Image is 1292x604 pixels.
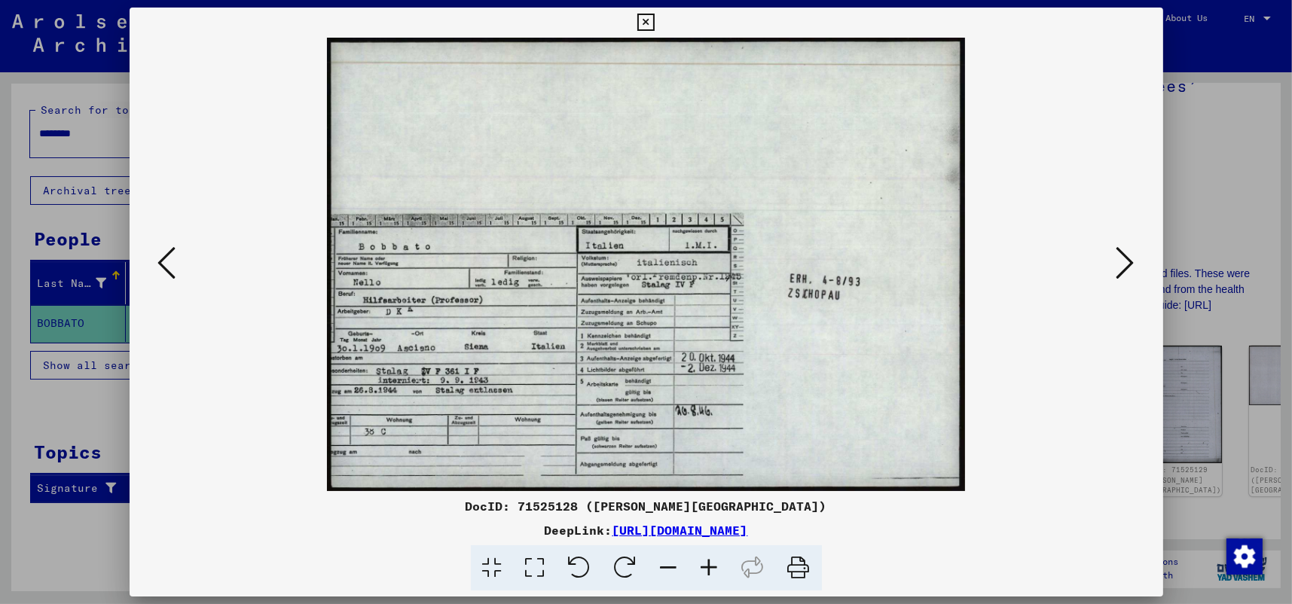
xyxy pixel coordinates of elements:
[1226,538,1263,575] img: Change consent
[181,38,1112,491] img: 001.jpg
[130,521,1163,539] div: DeepLink:
[1226,538,1262,574] div: Change consent
[612,523,748,538] a: [URL][DOMAIN_NAME]
[130,497,1163,515] div: DocID: 71525128 ([PERSON_NAME][GEOGRAPHIC_DATA])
